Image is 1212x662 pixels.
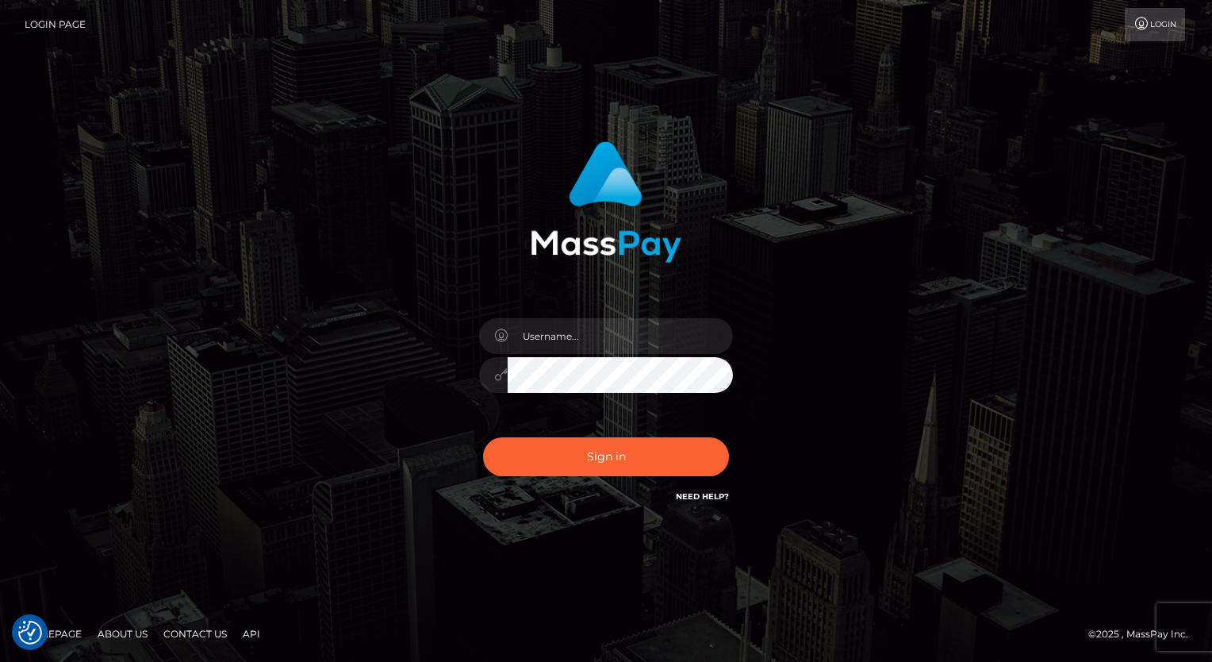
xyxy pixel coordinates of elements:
img: MassPay Login [531,141,681,263]
button: Consent Preferences [18,621,42,645]
a: Contact Us [157,622,233,646]
img: Revisit consent button [18,621,42,645]
a: Homepage [17,622,88,646]
input: Username... [508,318,733,354]
a: Login [1125,8,1185,41]
a: Login Page [25,8,86,41]
a: API [236,622,267,646]
a: About Us [91,622,154,646]
a: Need Help? [676,491,729,502]
button: Sign in [483,437,729,476]
div: © 2025 , MassPay Inc. [1088,625,1200,643]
